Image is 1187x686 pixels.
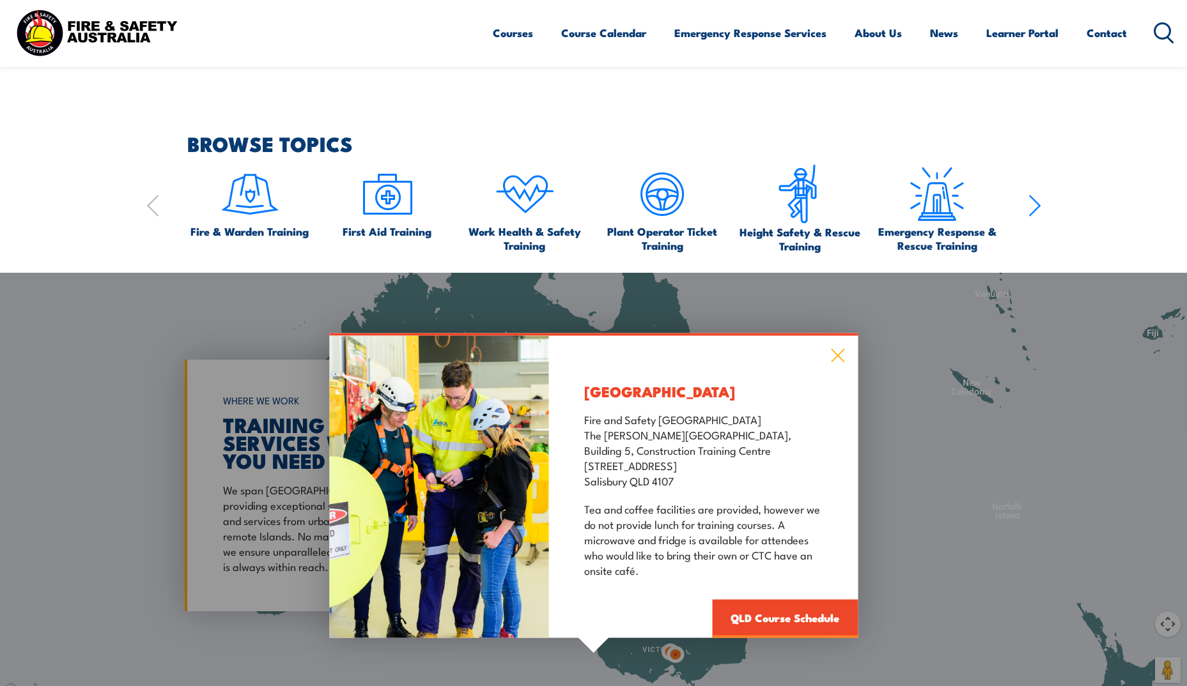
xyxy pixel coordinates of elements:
img: icon-6 [770,164,830,225]
img: icon-4 [495,164,555,224]
img: icon-2 [357,164,417,224]
h2: BROWSE TOPICS [187,134,1041,152]
a: Learner Portal [986,16,1059,50]
p: Tea and coffee facilities are provided, however we do not provide lunch for training courses. A m... [584,500,823,577]
a: QLD Course Schedule [712,599,858,637]
p: Fire and Safety [GEOGRAPHIC_DATA] The [PERSON_NAME][GEOGRAPHIC_DATA], Building 5, Construction Tr... [584,411,823,487]
a: First Aid Training [343,164,431,238]
a: Plant Operator Ticket Training [600,164,725,252]
h3: [GEOGRAPHIC_DATA] [584,383,823,398]
a: Work Health & Safety Training [462,164,587,252]
span: Emergency Response & Rescue Training [874,224,1000,252]
a: Course Calendar [561,16,646,50]
span: First Aid Training [343,224,431,238]
img: Emergency Response Icon [907,164,967,224]
img: Confined space entry training showing a trainer and two learners with a gas test monitor [329,335,549,637]
span: Fire & Warden Training [190,224,309,238]
a: News [930,16,958,50]
a: Courses [493,16,533,50]
span: Height Safety & Rescue Training [737,225,862,253]
a: Fire & Warden Training [190,164,309,238]
a: Emergency Response & Rescue Training [874,164,1000,252]
a: Emergency Response Services [674,16,826,50]
img: icon-5 [632,164,692,224]
img: icon-1 [220,164,280,224]
span: Work Health & Safety Training [462,224,587,252]
a: Contact [1087,16,1127,50]
a: About Us [855,16,902,50]
span: Plant Operator Ticket Training [600,224,725,252]
a: Height Safety & Rescue Training [737,164,862,253]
